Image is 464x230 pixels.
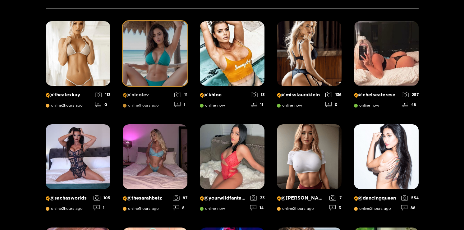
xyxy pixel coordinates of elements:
a: Creator Profile Image: thealexkay_@thealexkay_online2hours ago1130 [46,21,110,112]
a: Creator Profile Image: misslauraklein@misslaurakleinonline now1360 [277,21,342,112]
span: online 1 hours ago [123,103,159,108]
p: @ [PERSON_NAME] [277,195,326,201]
img: Creator Profile Image: thesarahbetz [123,124,187,189]
div: 8 [173,205,187,210]
span: online now [200,206,225,211]
p: @ misslauraklein [277,92,322,98]
a: Creator Profile Image: dancingqueen@dancingqueenonline2hours ago55488 [354,124,419,215]
div: 48 [402,102,419,107]
div: 33 [250,195,264,200]
div: 88 [401,205,419,210]
span: online 2 hours ago [46,103,83,108]
p: @ yourwildfantasyy69 [200,195,247,201]
div: 1 [174,102,187,107]
span: online now [200,103,225,108]
div: 14 [250,205,264,210]
span: online 2 hours ago [277,206,314,211]
p: @ khloe [200,92,248,98]
img: Creator Profile Image: thealexkay_ [46,21,110,86]
div: 0 [95,102,110,107]
div: 105 [94,195,110,200]
div: 0 [325,102,342,107]
div: 554 [401,195,419,200]
span: online now [354,103,379,108]
p: @ sachasworlds [46,195,90,201]
a: Creator Profile Image: michelle@[PERSON_NAME]online2hours ago73 [277,124,342,215]
div: 11 [251,102,264,107]
span: online 2 hours ago [46,206,83,211]
a: Creator Profile Image: yourwildfantasyy69@yourwildfantasyy69online now3314 [200,124,264,215]
a: Creator Profile Image: nicolev@nicolevonline1hours ago111 [123,21,187,112]
p: @ thesarahbetz [123,195,170,201]
span: online 1 hours ago [123,206,159,211]
img: Creator Profile Image: chelseaterese [354,21,419,86]
img: Creator Profile Image: khloe [200,21,264,86]
img: Creator Profile Image: sachasworlds [46,124,110,189]
img: Creator Profile Image: nicolev [123,21,187,86]
p: @ dancingqueen [354,195,398,201]
p: @ thealexkay_ [46,92,92,98]
div: 257 [402,92,419,97]
img: Creator Profile Image: yourwildfantasyy69 [200,124,264,189]
a: Creator Profile Image: chelseaterese@chelseatereseonline now25748 [354,21,419,112]
div: 13 [251,92,264,97]
div: 113 [95,92,110,97]
div: 136 [325,92,342,97]
img: Creator Profile Image: michelle [277,124,342,189]
p: @ chelseaterese [354,92,399,98]
a: Creator Profile Image: sachasworlds@sachasworldsonline2hours ago1051 [46,124,110,215]
div: 87 [173,195,187,200]
span: online 2 hours ago [354,206,391,211]
img: Creator Profile Image: misslauraklein [277,21,342,86]
div: 1 [94,205,110,210]
a: Creator Profile Image: khloe@khloeonline now1311 [200,21,264,112]
p: @ nicolev [123,92,171,98]
a: Creator Profile Image: thesarahbetz@thesarahbetzonline1hours ago878 [123,124,187,215]
div: 11 [174,92,187,97]
div: 7 [329,195,342,200]
div: 3 [329,205,342,210]
img: Creator Profile Image: dancingqueen [354,124,419,189]
span: online now [277,103,302,108]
